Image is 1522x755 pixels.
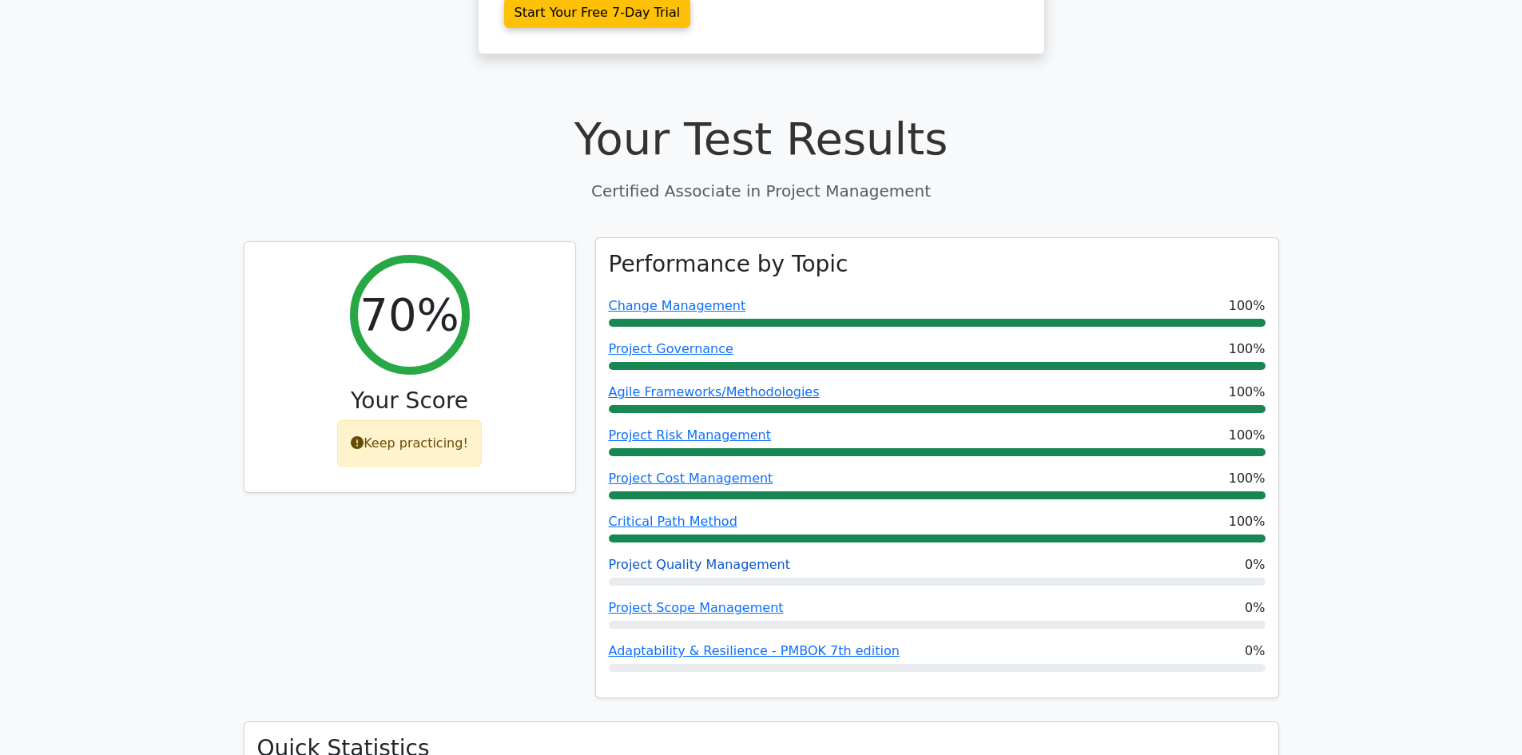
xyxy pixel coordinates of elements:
[1229,296,1266,316] span: 100%
[360,288,459,341] h2: 70%
[337,420,482,467] div: Keep practicing!
[1229,383,1266,402] span: 100%
[1229,512,1266,531] span: 100%
[609,384,820,399] a: Agile Frameworks/Methodologies
[1229,426,1266,445] span: 100%
[609,600,784,615] a: Project Scope Management
[609,557,790,572] a: Project Quality Management
[609,643,900,658] a: Adaptability & Resilience - PMBOK 7th edition
[257,387,562,415] h3: Your Score
[609,427,771,443] a: Project Risk Management
[244,179,1279,203] p: Certified Associate in Project Management
[244,112,1279,165] h1: Your Test Results
[609,514,737,529] a: Critical Path Method
[609,251,848,278] h3: Performance by Topic
[1245,555,1265,574] span: 0%
[1245,598,1265,618] span: 0%
[609,341,733,356] a: Project Governance
[1229,340,1266,359] span: 100%
[609,298,746,313] a: Change Management
[1229,469,1266,488] span: 100%
[1245,642,1265,661] span: 0%
[609,471,773,486] a: Project Cost Management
